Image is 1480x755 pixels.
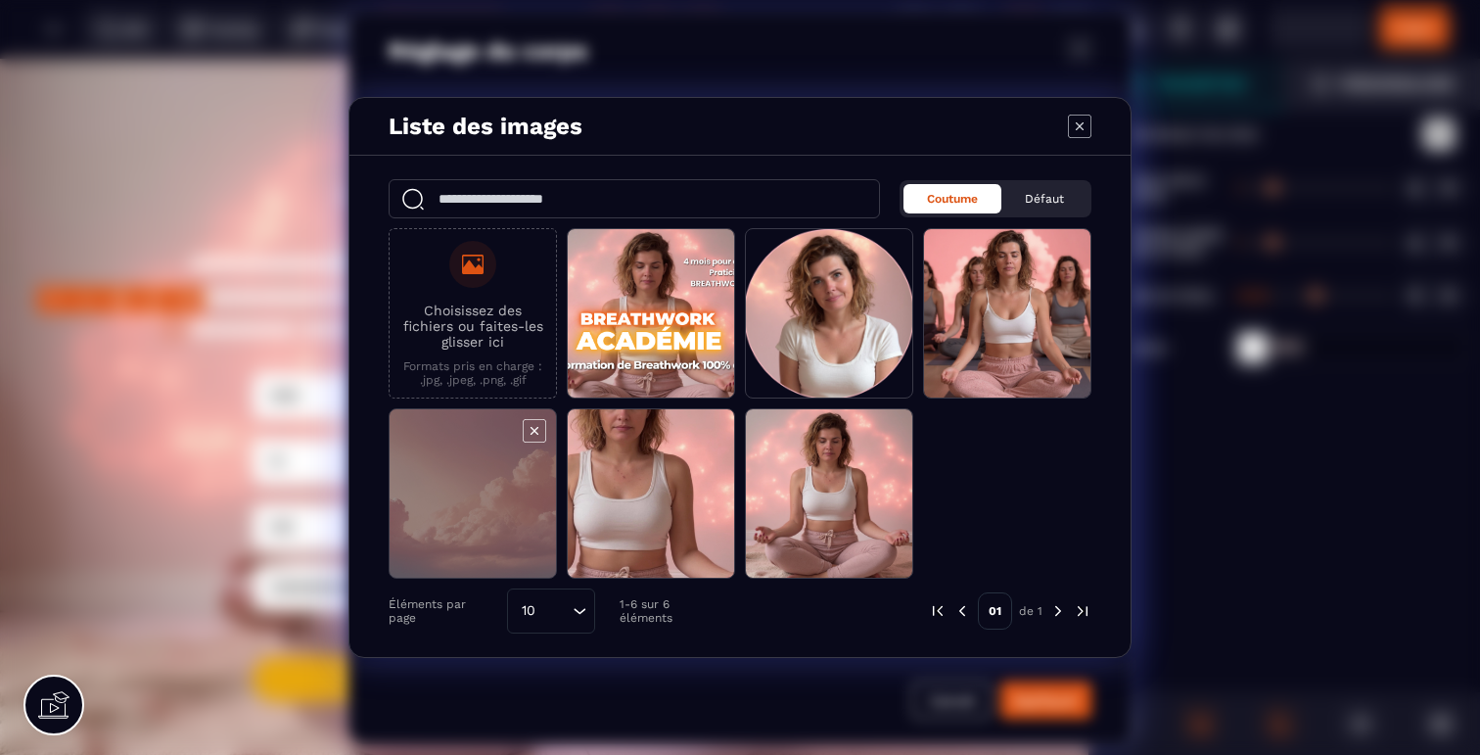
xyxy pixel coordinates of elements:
p: Formats pris en charge : .jpg, .jpeg, .png, .gif [399,359,546,387]
input: Search for option [542,600,568,622]
p: Éléments par page [389,597,497,625]
button: JE M'INSCRIS [253,597,836,643]
img: next [1049,602,1067,620]
div: Search for option [507,589,595,634]
span: Défaut [1025,192,1064,206]
img: prev [953,602,971,620]
img: next [1074,602,1091,620]
span: 10 [515,600,542,622]
p: 1-6 sur 6 éléments [620,597,726,625]
p: Choisissez des fichiers ou faites-les glisser ici [399,303,546,350]
p: de 1 [1019,603,1042,619]
span: Coutume [927,192,978,206]
img: prev [929,602,947,620]
h4: Liste des images [389,113,582,140]
p: 01 [978,592,1012,630]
